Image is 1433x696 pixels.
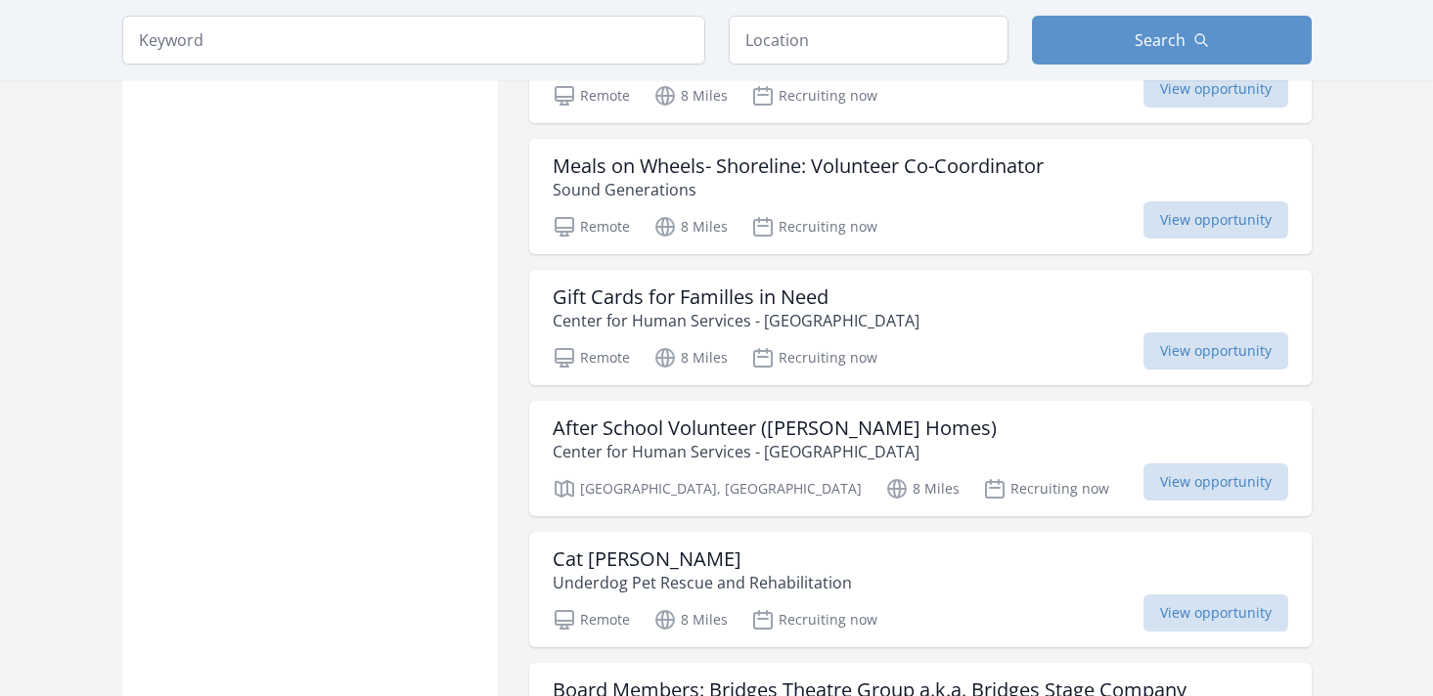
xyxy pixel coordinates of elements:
h3: After School Volunteer ([PERSON_NAME] Homes) [553,416,997,440]
p: 8 Miles [653,84,728,108]
input: Location [729,16,1008,65]
p: Remote [553,346,630,370]
p: Recruiting now [751,84,877,108]
span: Search [1135,28,1186,52]
a: Gift Cards for Familles in Need Center for Human Services - [GEOGRAPHIC_DATA] Remote 8 Miles Recr... [529,270,1312,385]
p: Recruiting now [983,477,1109,500]
h3: Meals on Wheels- Shoreline: Volunteer Co-Coordinator [553,154,1044,178]
span: View opportunity [1143,594,1288,631]
p: 8 Miles [653,608,728,631]
span: View opportunity [1143,201,1288,239]
a: After School Volunteer ([PERSON_NAME] Homes) Center for Human Services - [GEOGRAPHIC_DATA] [GEOGR... [529,401,1312,516]
span: View opportunity [1143,463,1288,500]
h3: Cat [PERSON_NAME] [553,547,852,571]
p: Remote [553,215,630,239]
p: 8 Miles [653,215,728,239]
p: Recruiting now [751,608,877,631]
p: Remote [553,608,630,631]
a: Cat [PERSON_NAME] Underdog Pet Rescue and Rehabilitation Remote 8 Miles Recruiting now View oppor... [529,532,1312,647]
h3: Gift Cards for Familles in Need [553,285,919,309]
span: View opportunity [1143,332,1288,370]
p: Center for Human Services - [GEOGRAPHIC_DATA] [553,309,919,332]
p: Center for Human Services - [GEOGRAPHIC_DATA] [553,440,997,463]
a: Meals on Wheels- Shoreline: Volunteer Co-Coordinator Sound Generations Remote 8 Miles Recruiting ... [529,139,1312,254]
p: Underdog Pet Rescue and Rehabilitation [553,571,852,594]
input: Keyword [122,16,705,65]
p: Sound Generations [553,178,1044,201]
p: 8 Miles [653,346,728,370]
button: Search [1032,16,1312,65]
p: [GEOGRAPHIC_DATA], [GEOGRAPHIC_DATA] [553,477,862,500]
span: View opportunity [1143,70,1288,108]
p: Recruiting now [751,215,877,239]
p: 8 Miles [885,477,960,500]
p: Remote [553,84,630,108]
p: Recruiting now [751,346,877,370]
